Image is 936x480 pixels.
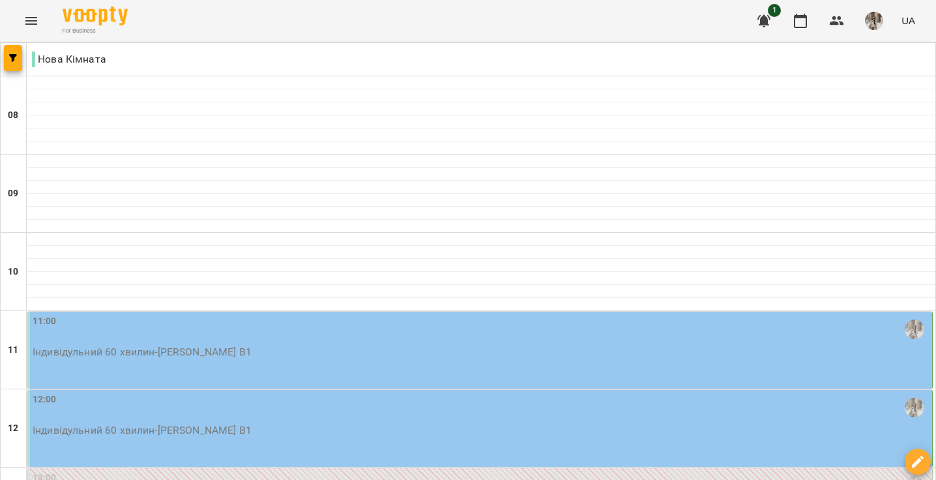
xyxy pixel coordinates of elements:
[33,423,929,438] p: Індивідульний 60 хвилин - [PERSON_NAME] В1
[768,4,781,17] span: 1
[33,314,57,329] label: 11:00
[33,344,929,360] p: Індивідульний 60 хвилин - [PERSON_NAME] В1
[901,14,915,27] span: UA
[905,320,924,339] img: Євгенія
[63,27,128,35] span: For Business
[32,52,106,67] p: Нова Кімната
[865,12,883,30] img: 23b19a708ca7626d3d57947eddedb384.jpeg
[63,7,128,25] img: Voopty Logo
[896,8,920,33] button: UA
[905,398,924,417] img: Євгенія
[8,108,18,123] h6: 08
[8,265,18,279] h6: 10
[33,393,57,407] label: 12:00
[16,5,47,37] button: Menu
[8,421,18,436] h6: 12
[8,343,18,357] h6: 11
[8,187,18,201] h6: 09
